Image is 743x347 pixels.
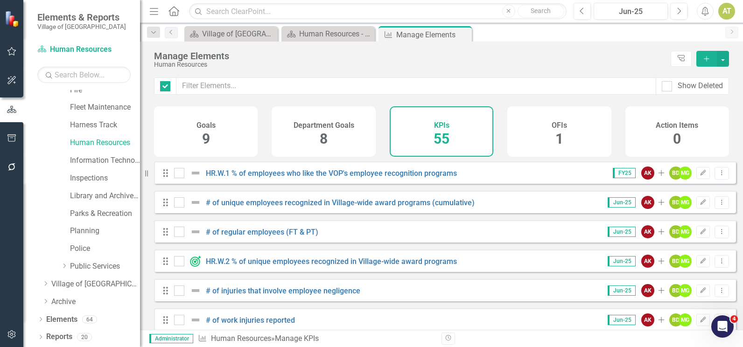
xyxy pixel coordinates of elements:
span: Administrator [149,334,193,343]
div: Manage Elements [154,51,666,61]
div: Show Deleted [678,81,723,91]
div: Human Resources [154,61,666,68]
h4: Goals [196,121,216,130]
a: HR.W.2 % of unique employees recognized in Village-wide award programs [206,257,457,266]
div: MG [679,167,692,180]
a: Public Services [70,261,140,272]
img: Not Defined [190,167,201,179]
h4: Department Goals [294,121,354,130]
small: Village of [GEOGRAPHIC_DATA] [37,23,126,30]
button: AT [718,3,735,20]
iframe: Intercom live chat [711,315,734,338]
div: Jun-25 [597,6,665,17]
a: Human Resources [70,138,140,148]
a: Planning [70,226,140,236]
input: Search Below... [37,67,131,83]
a: # of work injuries reported [206,316,295,325]
a: HR.W.1 % of employees who like the VOP's employee recognition programs [206,169,457,178]
img: Not Defined [190,197,201,208]
div: BD [669,167,682,180]
a: Village of [GEOGRAPHIC_DATA] - Welcome Page [187,28,275,40]
a: Human Resources [211,334,271,343]
div: BD [669,284,682,297]
a: Reports [46,332,72,342]
a: Fleet Maintenance [70,102,140,113]
div: AK [641,284,654,297]
img: Not Defined [190,314,201,326]
span: Jun-25 [608,256,636,266]
div: AK [641,196,654,209]
div: 64 [82,315,97,323]
div: BD [669,225,682,238]
span: 8 [320,131,328,147]
div: BD [669,255,682,268]
div: MG [679,313,692,326]
a: # of unique employees recognized in Village-wide award programs (cumulative) [206,198,475,207]
div: BD [669,313,682,326]
div: Manage Elements [396,29,470,41]
div: AK [641,225,654,238]
input: Filter Elements... [176,77,656,95]
h4: Action Items [656,121,698,130]
div: MG [679,196,692,209]
span: 55 [434,131,449,147]
div: AK [641,255,654,268]
span: 0 [673,131,681,147]
span: Search [531,7,551,14]
img: On Target [190,256,201,267]
img: Not Defined [190,285,201,296]
div: MG [679,255,692,268]
span: 9 [202,131,210,147]
a: Human Resources - Landing Page [284,28,372,40]
a: Village of [GEOGRAPHIC_DATA] FY26 [51,279,140,290]
a: Information Technology [70,155,140,166]
div: AK [641,167,654,180]
button: Jun-25 [594,3,668,20]
span: Jun-25 [608,315,636,325]
a: Inspections [70,173,140,184]
a: Elements [46,314,77,325]
div: Village of [GEOGRAPHIC_DATA] - Welcome Page [202,28,275,40]
span: Jun-25 [608,227,636,237]
div: AK [641,313,654,326]
a: # of regular employees (FT & PT) [206,228,318,236]
img: Not Defined [190,226,201,237]
a: Police [70,243,140,254]
div: MG [679,284,692,297]
a: # of injuries that involve employee negligence [206,286,360,295]
a: Library and Archives Services [70,191,140,201]
div: BD [669,196,682,209]
span: 4 [730,315,738,323]
div: » Manage KPIs [198,333,435,344]
input: Search ClearPoint... [189,3,567,20]
a: Human Resources [37,44,131,55]
img: ClearPoint Strategy [4,10,21,28]
a: Archive [51,297,140,307]
span: Jun-25 [608,197,636,208]
a: Parks & Recreation [70,208,140,219]
a: Fire [70,85,140,96]
span: FY25 [613,168,636,178]
a: Harness Track [70,120,140,131]
div: 20 [77,333,92,341]
div: MG [679,225,692,238]
div: Human Resources - Landing Page [299,28,372,40]
button: Search [518,5,564,18]
span: Jun-25 [608,285,636,296]
span: 1 [555,131,563,147]
h4: KPIs [434,121,449,130]
span: Elements & Reports [37,12,126,23]
h4: OFIs [552,121,567,130]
